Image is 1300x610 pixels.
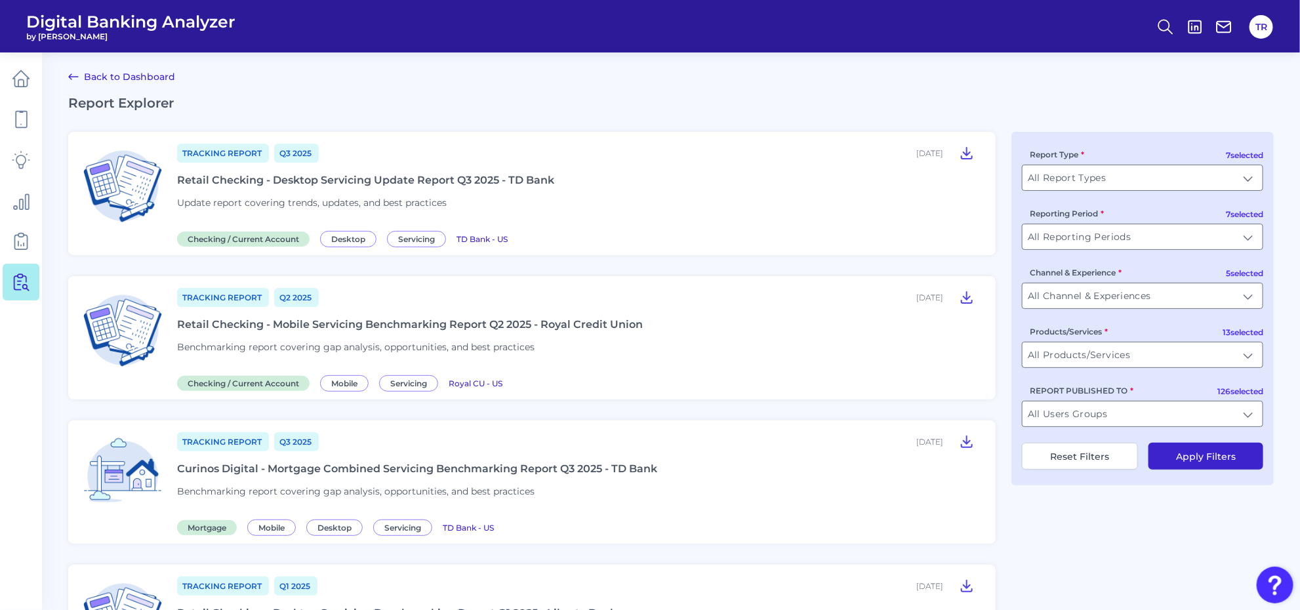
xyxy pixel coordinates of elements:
[1257,567,1293,603] button: Open Resource Center
[443,523,494,533] span: TD Bank - US
[1030,209,1104,218] label: Reporting Period
[68,69,175,85] a: Back to Dashboard
[247,519,296,536] span: Mobile
[306,521,368,533] a: Desktop
[954,287,980,308] button: Retail Checking - Mobile Servicing Benchmarking Report Q2 2025 - Royal Credit Union
[177,144,269,163] a: Tracking Report
[443,521,494,533] a: TD Bank - US
[1249,15,1273,39] button: TR
[373,521,437,533] a: Servicing
[954,431,980,452] button: Curinos Digital - Mortgage Combined Servicing Benchmarking Report Q3 2025 - TD Bank
[177,174,554,186] div: Retail Checking - Desktop Servicing Update Report Q3 2025 - TD Bank
[177,376,315,389] a: Checking / Current Account
[320,231,376,247] span: Desktop
[177,318,643,331] div: Retail Checking - Mobile Servicing Benchmarking Report Q2 2025 - Royal Credit Union
[320,375,369,392] span: Mobile
[274,432,319,451] a: Q3 2025
[457,234,508,244] span: TD Bank - US
[373,519,432,536] span: Servicing
[916,148,943,158] div: [DATE]
[79,431,167,519] img: Mortgage
[1148,443,1263,470] button: Apply Filters
[177,288,269,307] a: Tracking Report
[177,462,657,475] div: Curinos Digital - Mortgage Combined Servicing Benchmarking Report Q3 2025 - TD Bank
[320,232,382,245] a: Desktop
[274,288,319,307] a: Q2 2025
[379,375,438,392] span: Servicing
[274,577,317,596] a: Q1 2025
[449,378,502,388] span: Royal CU - US
[1022,443,1138,470] button: Reset Filters
[306,519,363,536] span: Desktop
[247,521,301,533] a: Mobile
[79,142,167,230] img: Checking / Current Account
[177,521,242,533] a: Mortgage
[177,197,447,209] span: Update report covering trends, updates, and best practices
[320,376,374,389] a: Mobile
[68,95,1274,111] h2: Report Explorer
[177,232,315,245] a: Checking / Current Account
[379,376,443,389] a: Servicing
[916,581,943,591] div: [DATE]
[1030,150,1084,159] label: Report Type
[954,575,980,596] button: Retail Checking - Desktop Servicing Benchmarking Report Q1 2025 - Liberty Bank
[1030,268,1122,277] label: Channel & Experience
[274,144,319,163] a: Q3 2025
[26,31,235,41] span: by [PERSON_NAME]
[177,432,269,451] a: Tracking Report
[449,376,502,389] a: Royal CU - US
[916,293,943,302] div: [DATE]
[177,577,269,596] a: Tracking Report
[79,287,167,375] img: Checking / Current Account
[387,232,451,245] a: Servicing
[387,231,446,247] span: Servicing
[1030,386,1133,396] label: REPORT PUBLISHED TO
[177,485,535,497] span: Benchmarking report covering gap analysis, opportunities, and best practices
[177,341,535,353] span: Benchmarking report covering gap analysis, opportunities, and best practices
[1030,327,1108,336] label: Products/Services
[177,520,237,535] span: Mortgage
[916,437,943,447] div: [DATE]
[177,232,310,247] span: Checking / Current Account
[26,12,235,31] span: Digital Banking Analyzer
[954,142,980,163] button: Retail Checking - Desktop Servicing Update Report Q3 2025 - TD Bank
[457,232,508,245] a: TD Bank - US
[177,376,310,391] span: Checking / Current Account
